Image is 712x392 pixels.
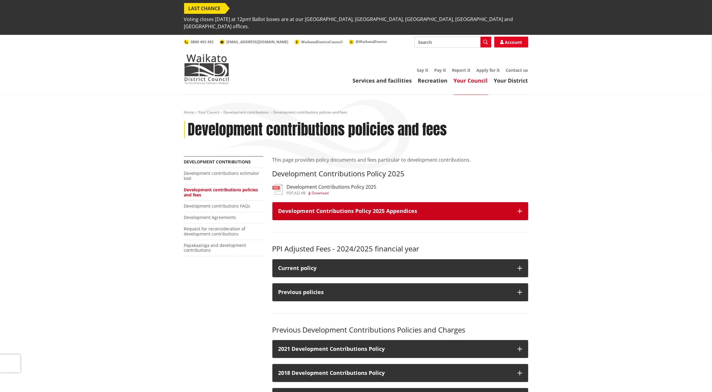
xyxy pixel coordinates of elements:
a: Development Agreements [184,214,236,220]
span: LAST CHANCE [184,3,225,14]
h1: Development contributions policies and fees [188,121,447,138]
h3: PPI Adjusted Fees - 2024/2025 financial year [272,245,528,253]
span: Development contributions policies and fees [273,110,347,115]
a: Say it [417,67,429,73]
span: WaikatoDistrictCouncil [301,39,343,44]
a: 0800 492 452 [184,39,214,44]
a: Development contributions [184,159,251,165]
h3: 2021 Development Contributions Policy [278,346,511,352]
span: pdf [287,190,293,196]
a: @WaikatoDistrict [349,39,387,44]
h3: 2018 Development Contributions Policy [278,370,511,376]
a: Development contributions [224,110,269,115]
button: 2021 Development Contributions Policy [272,340,528,358]
a: Home [184,110,194,115]
p: This page provides policy documents and fees particular to development contributions. [272,156,528,163]
a: Your Council [454,77,488,84]
a: Apply for it [477,67,500,73]
span: @WaikatoDistrict [356,39,387,44]
button: 2018 Development Contributions Policy [272,364,528,382]
a: Pay it [435,67,446,73]
a: Report it [452,67,471,73]
div: Previous policies [278,289,511,295]
button: Current policy [272,259,528,277]
div: Current policy [278,265,511,271]
button: Previous policies [272,283,528,301]
span: 422 KB [294,190,306,196]
a: Papakaainga and development contributions [184,242,246,253]
a: Account [494,37,528,47]
div: , [287,191,377,195]
a: Development contributions FAQs [184,203,250,209]
img: Waikato District Council - Te Kaunihera aa Takiwaa o Waikato [184,54,229,84]
img: document-pdf.svg [272,184,283,195]
button: Development Contributions Policy 2025 Appendices [272,202,528,220]
a: Development contributions policies and fees [184,187,258,198]
a: Your Council [198,110,220,115]
a: Recreation [418,77,448,84]
h3: Development Contributions Policy 2025 [272,169,528,178]
nav: breadcrumb [184,110,528,115]
span: [EMAIL_ADDRESS][DOMAIN_NAME] [227,39,289,44]
a: WaikatoDistrictCouncil [295,39,343,44]
input: Search input [414,37,491,47]
span: 0800 492 452 [191,39,214,44]
a: Development contributions estimator tool [184,170,259,181]
a: Services and facilities [353,77,412,84]
a: Request for reconsideration of development contributions [184,226,246,237]
h3: Previous Development Contributions Policies and Charges [272,326,528,334]
span: Download [312,190,329,196]
h3: Development Contributions Policy 2025 Appendices [278,208,511,214]
a: Your District [494,77,528,84]
a: [EMAIL_ADDRESS][DOMAIN_NAME] [220,39,289,44]
span: Voting closes [DATE] at 12pm! Ballot boxes are at our [GEOGRAPHIC_DATA], [GEOGRAPHIC_DATA], [GEOG... [184,14,528,32]
h3: Development Contributions Policy 2025 [287,184,377,190]
a: Contact us [506,67,528,73]
a: Development Contributions Policy 2025 pdf,422 KB Download [272,184,377,195]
